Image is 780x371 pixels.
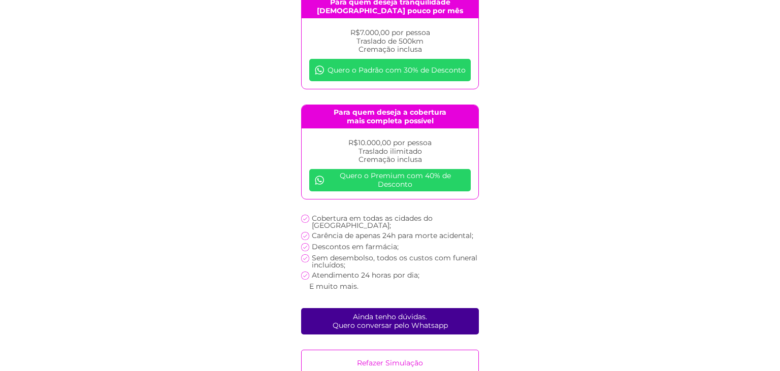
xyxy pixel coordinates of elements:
img: whatsapp [314,175,324,185]
p: Carência de apenas 24h para morte acidental; [312,232,473,239]
p: Descontos em farmácia; [312,243,399,250]
h4: Para quem deseja a cobertura mais completa possível [302,105,478,128]
img: check icon [301,254,309,262]
img: check icon [301,215,309,223]
p: E muito mais. [309,283,359,290]
img: check icon [301,243,309,251]
img: check icon [301,232,309,240]
p: Sem desembolso, todos os custos com funeral incluídos; [312,254,479,268]
a: Quero o Premium com 40% de Desconto [309,169,471,191]
img: check icon [301,272,309,280]
img: whatsapp [314,65,324,75]
p: R$10.000,00 por pessoa Traslado ilimitado Cremação inclusa [309,139,471,164]
p: R$7.000,00 por pessoa Traslado de 500km Cremação inclusa [309,28,471,54]
p: Atendimento 24 horas por dia; [312,272,419,279]
p: Cobertura em todas as cidades do [GEOGRAPHIC_DATA]; [312,215,479,229]
a: Quero o Padrão com 30% de Desconto [309,59,471,81]
a: Ainda tenho dúvidas.Quero conversar pelo Whatsapp [301,308,479,334]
